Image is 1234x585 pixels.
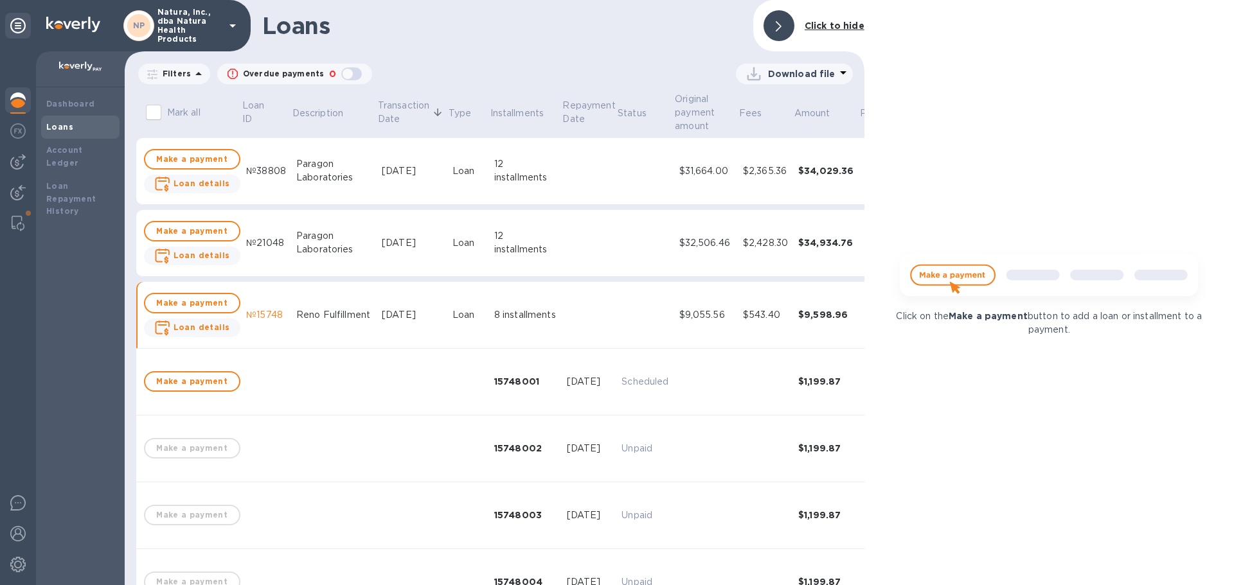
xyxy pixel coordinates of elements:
[144,319,240,337] button: Loan details
[46,181,96,216] b: Loan Repayment History
[739,107,762,120] p: Fees
[452,236,484,250] div: Loan
[157,68,191,79] p: Filters
[156,223,229,239] span: Make a payment
[675,92,720,133] p: Original payment amount
[743,308,788,322] div: $543.40
[46,145,83,168] b: Account Ledger
[494,509,557,521] div: 15748003
[262,12,743,39] h1: Loans
[562,99,615,126] p: Repayment Date
[5,13,31,39] div: Unpin categories
[567,375,612,389] div: [DATE]
[133,21,145,30] b: NP
[242,99,290,126] span: Loan ID
[567,442,612,455] div: [DATE]
[794,107,830,120] p: Amount
[246,236,286,250] div: №21048
[494,442,557,455] div: 15748002
[144,293,240,313] button: Make a payment
[798,236,854,249] div: $34,934.76
[292,107,343,120] p: Description
[798,308,854,321] div: $9,598.96
[679,164,733,178] div: $31,664.00
[798,509,854,521] div: $1,199.87
[46,17,100,32] img: Logo
[621,442,668,455] p: Unpaid
[452,164,484,178] div: Loan
[494,308,557,322] div: 8 installments
[743,164,788,178] div: $2,365.36
[621,509,668,522] p: Unpaid
[296,229,371,256] div: Paragon Laboratories
[889,310,1209,336] p: Click on the button to add a loan or installment to a payment.
[157,8,222,44] p: Natura, Inc., dba Natura Health Products
[382,308,442,322] div: [DATE]
[156,152,229,167] span: Make a payment
[494,229,557,256] div: 12 installments
[156,295,229,311] span: Make a payment
[794,107,847,120] span: Amount
[743,236,788,250] div: $2,428.30
[946,69,1234,585] iframe: Chat Widget
[242,99,273,126] p: Loan ID
[494,375,557,388] div: 15748001
[679,308,733,322] div: $9,055.56
[490,107,544,120] p: Installments
[490,107,561,120] span: Installments
[174,250,230,260] b: Loan details
[567,509,612,522] div: [DATE]
[798,442,854,455] div: $1,199.87
[805,21,864,31] b: Click to hide
[144,371,240,392] button: Make a payment
[382,236,442,250] div: [DATE]
[452,308,484,322] div: Loan
[378,99,429,126] p: Transaction Date
[246,164,286,178] div: №38808
[329,67,336,81] p: 0
[675,92,737,133] span: Original payment amount
[243,68,324,80] p: Overdue payments
[449,107,488,120] span: Type
[798,164,854,177] div: $34,029.36
[679,236,733,250] div: $32,506.46
[246,308,286,322] div: №15748
[167,106,201,119] p: Mark all
[144,149,240,170] button: Make a payment
[144,221,240,241] button: Make a payment
[292,107,360,120] span: Description
[621,375,668,389] p: Scheduled
[860,107,897,120] span: Paid
[144,247,240,265] button: Loan details
[739,107,779,120] span: Fees
[174,322,230,332] b: Loan details
[46,122,73,132] b: Loans
[768,67,836,80] p: Download file
[296,308,371,322] div: Reno Fulfillment
[217,64,372,84] button: Overdue payments0
[494,157,557,184] div: 12 installments
[156,374,229,389] span: Make a payment
[46,99,95,109] b: Dashboard
[860,107,880,120] p: Paid
[378,99,446,126] span: Transaction Date
[618,107,647,120] p: Status
[449,107,472,120] p: Type
[144,175,240,193] button: Loan details
[798,375,854,388] div: $1,199.87
[296,157,371,184] div: Paragon Laboratories
[10,123,26,139] img: Foreign exchange
[174,179,230,188] b: Loan details
[382,164,442,178] div: [DATE]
